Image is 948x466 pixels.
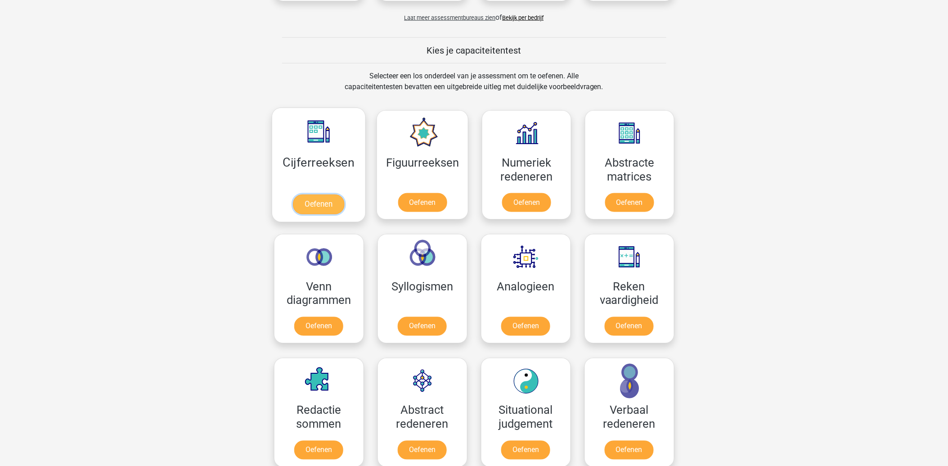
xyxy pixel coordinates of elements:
[605,441,654,460] a: Oefenen
[502,193,551,212] a: Oefenen
[336,71,612,103] div: Selecteer een los onderdeel van je assessment om te oefenen. Alle capaciteitentesten bevatten een...
[267,5,681,23] div: of
[294,317,343,336] a: Oefenen
[398,441,447,460] a: Oefenen
[501,317,550,336] a: Oefenen
[404,14,496,21] span: Laat meer assessmentbureaus zien
[501,441,550,460] a: Oefenen
[398,193,447,212] a: Oefenen
[282,45,666,56] h5: Kies je capaciteitentest
[294,441,343,460] a: Oefenen
[398,317,447,336] a: Oefenen
[293,195,344,214] a: Oefenen
[605,317,654,336] a: Oefenen
[605,193,654,212] a: Oefenen
[503,14,544,21] a: Bekijk per bedrijf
